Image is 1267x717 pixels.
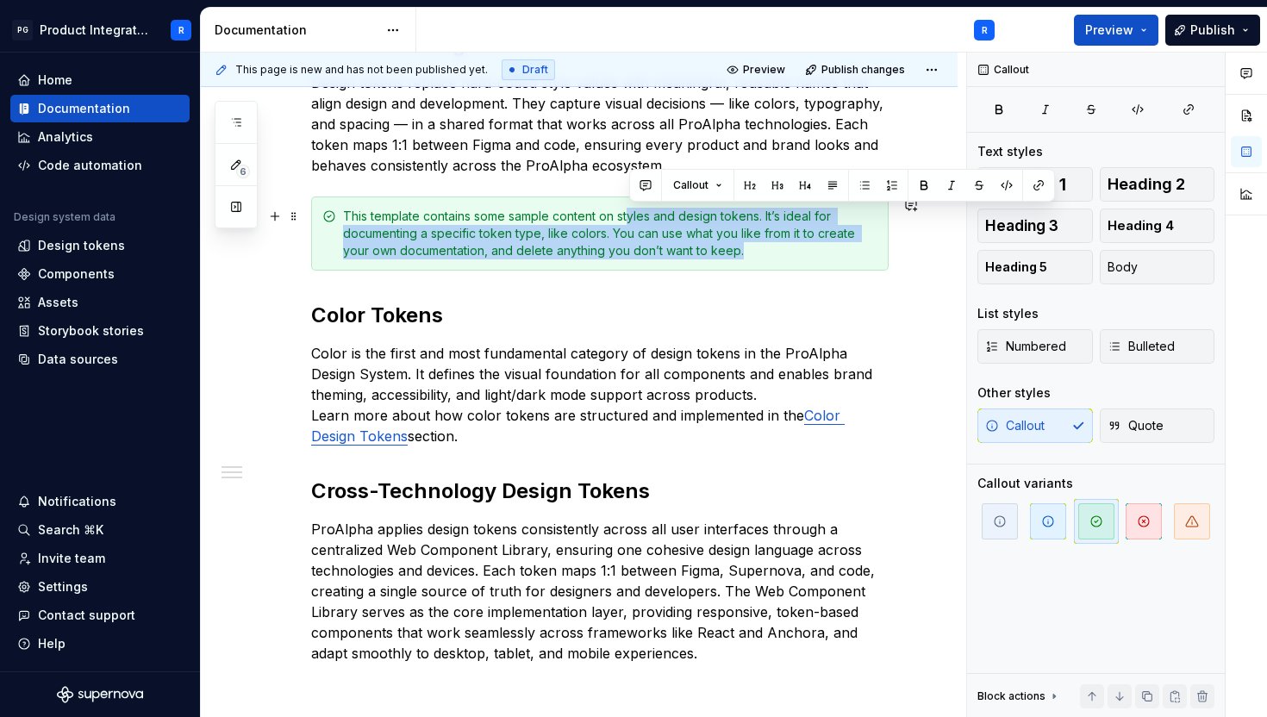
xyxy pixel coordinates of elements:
[977,684,1061,708] div: Block actions
[977,209,1093,243] button: Heading 3
[1108,176,1185,193] span: Heading 2
[1100,329,1215,364] button: Bulleted
[977,143,1043,160] div: Text styles
[38,351,118,368] div: Data sources
[38,635,66,652] div: Help
[38,265,115,283] div: Components
[38,157,142,174] div: Code automation
[985,338,1066,355] span: Numbered
[235,63,488,77] span: This page is new and has not been published yet.
[10,573,190,601] a: Settings
[38,521,103,539] div: Search ⌘K
[800,58,913,82] button: Publish changes
[215,22,378,39] div: Documentation
[977,305,1039,322] div: List styles
[1108,338,1175,355] span: Bulleted
[10,488,190,515] button: Notifications
[1190,22,1235,39] span: Publish
[38,578,88,595] div: Settings
[10,260,190,288] a: Components
[343,208,877,259] div: This template contains some sample content on styles and design tokens. It’s ideal for documentin...
[10,232,190,259] a: Design tokens
[10,317,190,345] a: Storybook stories
[311,72,889,176] p: Design tokens replace hard-coded style values with meaningful, reusable names that align design a...
[14,210,115,224] div: Design system data
[10,545,190,572] a: Invite team
[1100,167,1215,202] button: Heading 2
[977,329,1093,364] button: Numbered
[977,250,1093,284] button: Heading 5
[821,63,905,77] span: Publish changes
[743,63,785,77] span: Preview
[38,322,144,340] div: Storybook stories
[1100,408,1215,443] button: Quote
[985,259,1047,276] span: Heading 5
[1100,209,1215,243] button: Heading 4
[311,519,889,664] p: ProAlpha applies design tokens consistently across all user interfaces through a centralized Web ...
[38,550,105,567] div: Invite team
[1165,15,1260,46] button: Publish
[977,475,1073,492] div: Callout variants
[1108,417,1164,434] span: Quote
[1108,259,1138,276] span: Body
[522,63,548,77] span: Draft
[3,11,197,48] button: PGProduct IntegrationR
[10,289,190,316] a: Assets
[12,20,33,41] div: PG
[38,607,135,624] div: Contact support
[10,95,190,122] a: Documentation
[57,686,143,703] svg: Supernova Logo
[982,23,988,37] div: R
[977,384,1051,402] div: Other styles
[1074,15,1158,46] button: Preview
[38,128,93,146] div: Analytics
[311,343,889,446] p: Color is the first and most fundamental category of design tokens in the ProAlpha Design System. ...
[10,516,190,544] button: Search ⌘K
[38,72,72,89] div: Home
[985,217,1058,234] span: Heading 3
[178,23,184,37] div: R
[985,176,1066,193] span: Heading 1
[10,123,190,151] a: Analytics
[1100,250,1215,284] button: Body
[721,58,793,82] button: Preview
[40,22,150,39] div: Product Integration
[38,237,125,254] div: Design tokens
[236,165,250,178] span: 6
[38,493,116,510] div: Notifications
[38,100,130,117] div: Documentation
[10,630,190,658] button: Help
[10,66,190,94] a: Home
[38,294,78,311] div: Assets
[977,167,1093,202] button: Heading 1
[10,602,190,629] button: Contact support
[1108,217,1174,234] span: Heading 4
[1085,22,1133,39] span: Preview
[10,152,190,179] a: Code automation
[311,477,889,505] h2: Cross-Technology Design Tokens
[311,302,889,329] h2: Color Tokens
[10,346,190,373] a: Data sources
